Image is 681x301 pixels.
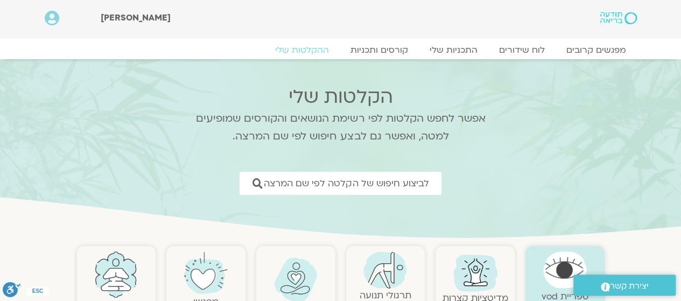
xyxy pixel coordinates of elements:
[101,12,171,24] span: [PERSON_NAME]
[45,45,637,55] nav: Menu
[419,45,488,55] a: התכניות שלי
[488,45,556,55] a: לוח שידורים
[556,45,637,55] a: מפגשים קרובים
[264,178,429,188] span: לביצוע חיפוש של הקלטה לפי שם המרצה
[182,86,500,108] h2: הקלטות שלי
[264,45,340,55] a: ההקלטות שלי
[573,275,676,296] a: יצירת קשר
[610,279,649,293] span: יצירת קשר
[182,110,500,145] p: אפשר לחפש הקלטות לפי רשימת הנושאים והקורסים שמופיעים למטה, ואפשר גם לבצע חיפוש לפי שם המרצה.
[340,45,419,55] a: קורסים ותכניות
[240,172,441,195] a: לביצוע חיפוש של הקלטה לפי שם המרצה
